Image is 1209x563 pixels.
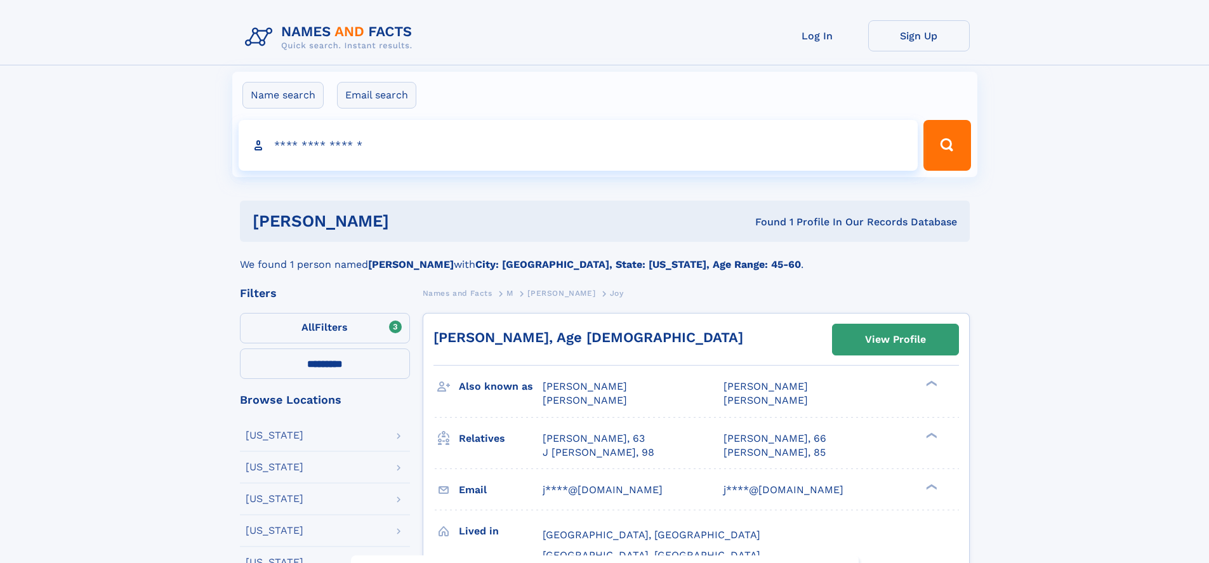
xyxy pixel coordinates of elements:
[723,446,826,460] a: [PERSON_NAME], 85
[240,20,423,55] img: Logo Names and Facts
[923,431,938,439] div: ❯
[240,313,410,343] label: Filters
[572,215,957,229] div: Found 1 Profile In Our Records Database
[923,482,938,491] div: ❯
[527,289,595,298] span: [PERSON_NAME]
[253,213,572,229] h1: [PERSON_NAME]
[865,325,926,354] div: View Profile
[923,120,970,171] button: Search Button
[723,380,808,392] span: [PERSON_NAME]
[240,242,970,272] div: We found 1 person named with .
[246,430,303,440] div: [US_STATE]
[543,549,760,561] span: [GEOGRAPHIC_DATA], [GEOGRAPHIC_DATA]
[459,520,543,542] h3: Lived in
[723,432,826,446] a: [PERSON_NAME], 66
[543,380,627,392] span: [PERSON_NAME]
[459,428,543,449] h3: Relatives
[423,285,492,301] a: Names and Facts
[833,324,958,355] a: View Profile
[337,82,416,109] label: Email search
[610,289,624,298] span: Joy
[543,432,645,446] a: [PERSON_NAME], 63
[301,321,315,333] span: All
[543,394,627,406] span: [PERSON_NAME]
[239,120,918,171] input: search input
[767,20,868,51] a: Log In
[868,20,970,51] a: Sign Up
[246,526,303,536] div: [US_STATE]
[923,380,938,388] div: ❯
[527,285,595,301] a: [PERSON_NAME]
[240,394,410,406] div: Browse Locations
[368,258,454,270] b: [PERSON_NAME]
[506,289,513,298] span: M
[543,529,760,541] span: [GEOGRAPHIC_DATA], [GEOGRAPHIC_DATA]
[543,446,654,460] a: J [PERSON_NAME], 98
[246,494,303,504] div: [US_STATE]
[242,82,324,109] label: Name search
[506,285,513,301] a: M
[723,394,808,406] span: [PERSON_NAME]
[240,288,410,299] div: Filters
[433,329,743,345] a: [PERSON_NAME], Age [DEMOGRAPHIC_DATA]
[246,462,303,472] div: [US_STATE]
[459,479,543,501] h3: Email
[459,376,543,397] h3: Also known as
[475,258,801,270] b: City: [GEOGRAPHIC_DATA], State: [US_STATE], Age Range: 45-60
